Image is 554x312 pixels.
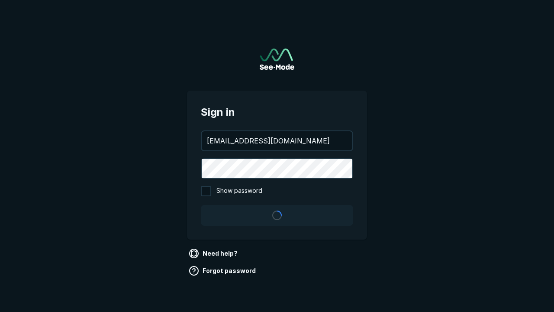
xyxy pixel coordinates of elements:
input: your@email.com [202,131,352,150]
a: Need help? [187,247,241,260]
a: Forgot password [187,264,259,278]
span: Sign in [201,104,353,120]
img: See-Mode Logo [260,49,294,70]
a: Go to sign in [260,49,294,70]
span: Show password [216,186,262,196]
